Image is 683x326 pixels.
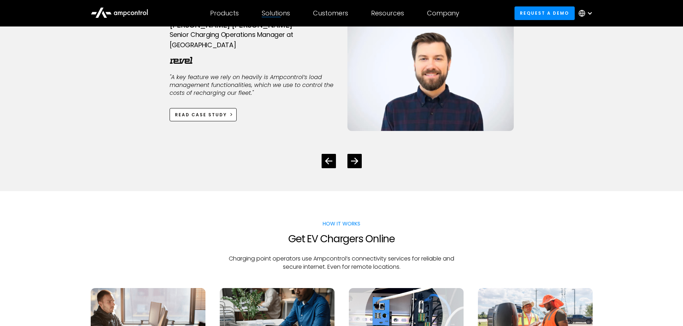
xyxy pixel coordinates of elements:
[313,9,348,17] div: Customers
[170,9,514,142] div: 1 / 4
[170,73,336,97] p: "A key feature we rely on heavily is Ampcontrol’s load management functionalities, which we use t...
[210,9,239,17] div: Products
[371,9,404,17] div: Resources
[220,233,464,245] h2: Get EV Chargers Online
[427,9,459,17] div: Company
[175,112,227,118] div: Read Case Study
[220,220,464,228] div: HOW IT WORKS
[262,9,290,17] div: Solutions
[514,6,575,20] a: Request a demo
[220,255,464,271] p: Charging point operators use Ampcontrol’s connectivity services for reliable and secure internet....
[170,108,237,121] a: Read Case Study
[347,154,362,168] div: Next slide
[170,30,336,50] div: Senior Charging Operations Manager at [GEOGRAPHIC_DATA]
[322,154,336,168] div: Previous slide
